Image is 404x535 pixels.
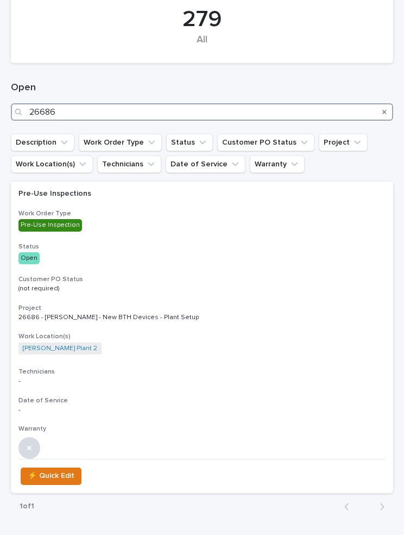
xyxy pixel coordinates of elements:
h3: Status [18,242,386,251]
div: 279 [29,6,375,33]
button: Work Location(s) [11,155,93,173]
button: Description [11,134,74,151]
div: Open [18,252,40,264]
button: Technicians [97,155,161,173]
button: Project [319,134,368,151]
h3: Customer PO Status [18,275,386,284]
p: - [18,406,209,414]
button: Status [166,134,213,151]
h3: Work Order Type [18,209,386,218]
p: - [18,377,209,385]
div: Pre-Use Inspection [18,219,82,231]
span: ⚡ Quick Edit [28,469,74,482]
a: Pre-Use InspectionsWork Order TypePre-Use InspectionStatusOpenCustomer PO Status(not required)Pro... [11,182,393,493]
p: Pre-Use Inspections [18,189,209,198]
button: Warranty [250,155,305,173]
h3: Technicians [18,368,386,376]
input: Search [11,103,393,121]
p: 1 of 1 [11,493,43,520]
button: Date of Service [166,155,245,173]
h3: Work Location(s) [18,332,386,341]
button: Back [336,502,364,512]
h3: Project [18,304,386,313]
button: ⚡ Quick Edit [21,468,81,485]
h3: Warranty [18,425,386,433]
p: (not required) [18,285,209,293]
h3: Date of Service [18,396,386,405]
button: Customer PO Status [217,134,314,151]
div: All [29,34,375,57]
h1: Open [11,82,393,95]
p: 26686 - [PERSON_NAME] - New BTH Devices - Plant Setup [18,314,209,321]
button: Work Order Type [79,134,162,151]
button: Next [364,502,393,512]
a: [PERSON_NAME] Plant 2 [23,345,97,352]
